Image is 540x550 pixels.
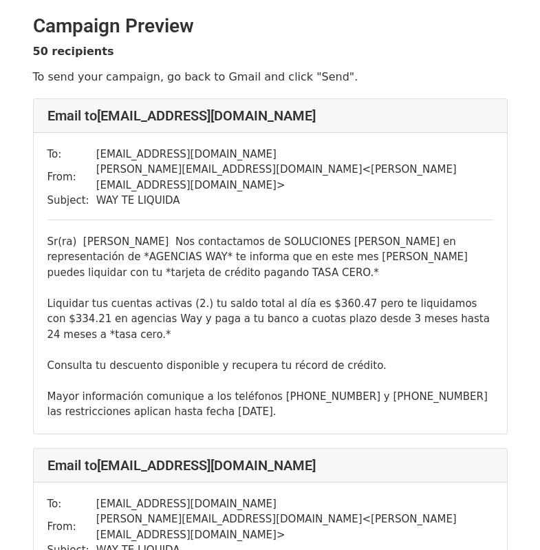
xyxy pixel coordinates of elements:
[96,147,493,162] td: [EMAIL_ADDRESS][DOMAIN_NAME]
[96,193,493,209] td: WAY TE LIQUIDA
[33,70,508,84] p: To send your campaign, go back to Gmail and click "Send".
[47,457,493,474] h4: Email to [EMAIL_ADDRESS][DOMAIN_NAME]
[96,511,493,542] td: [PERSON_NAME][EMAIL_ADDRESS][DOMAIN_NAME] < [PERSON_NAME][EMAIL_ADDRESS][DOMAIN_NAME] >
[47,405,277,418] font: las restricciones aplican hasta fecha [DATE].
[47,147,96,162] td: To:
[47,107,493,124] h4: Email to [EMAIL_ADDRESS][DOMAIN_NAME]
[47,235,468,279] font: Sr(ra) [PERSON_NAME] Nos contactamos de SOLUCIONES [PERSON_NAME] en representación de *AGENCIAS W...
[96,496,493,512] td: [EMAIL_ADDRESS][DOMAIN_NAME]
[33,45,114,58] strong: 50 recipients
[47,162,96,193] td: From:
[47,496,96,512] td: To:
[47,193,96,209] td: Subject:
[47,297,490,341] font: Liquidar tus cuentas activas (2.) tu saldo total al día es $360.47 pero te liquidamos con $334.21...
[33,14,508,38] h2: Campaign Preview
[47,511,96,542] td: From:
[47,359,387,372] font: Consulta tu descuento disponible y recupera tu récord de crédito.
[96,162,493,193] td: [PERSON_NAME][EMAIL_ADDRESS][DOMAIN_NAME] < [PERSON_NAME][EMAIL_ADDRESS][DOMAIN_NAME] >
[47,390,488,403] font: Mayor información comunique a los teléfonos [PHONE_NUMBER] y [PHONE_NUMBER]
